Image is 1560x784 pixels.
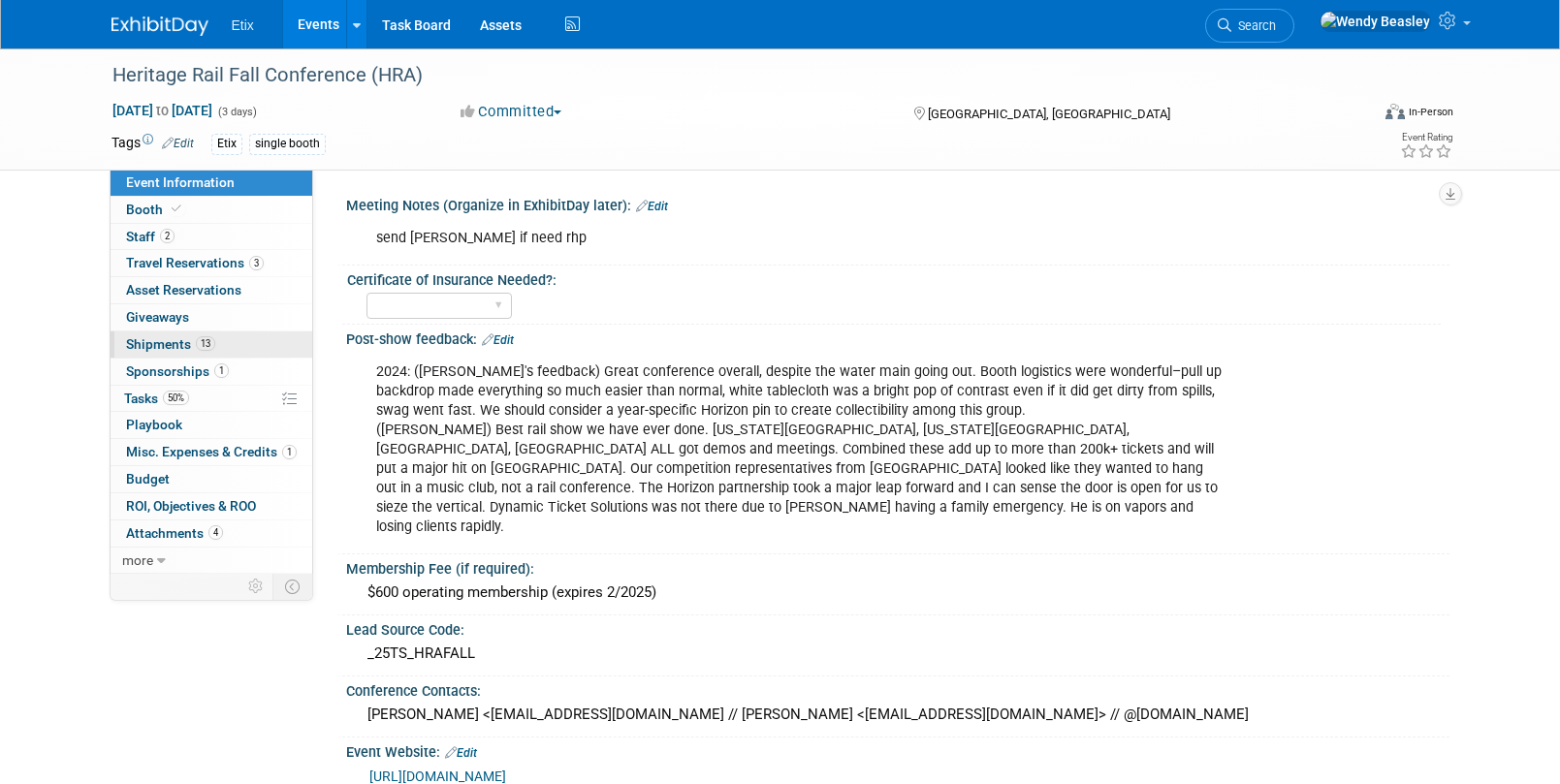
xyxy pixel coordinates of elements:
[111,466,312,492] a: Budget
[111,16,208,36] img: ExhibitDay
[239,574,273,599] td: Personalize Event Tab Strip
[232,17,254,33] span: Etix
[126,525,223,541] span: Attachments
[111,304,312,330] a: Giveaways
[1408,105,1453,119] div: In-Person
[208,525,223,540] span: 4
[272,574,312,599] td: Toggle Event Tabs
[249,256,264,270] span: 3
[111,250,312,276] a: Travel Reservations3
[361,700,1435,730] div: [PERSON_NAME] <[EMAIL_ADDRESS][DOMAIN_NAME] // [PERSON_NAME] <[EMAIL_ADDRESS][DOMAIN_NAME]> // @[...
[126,363,229,379] span: Sponsorships
[163,391,189,405] span: 50%
[1385,104,1405,119] img: Format-Inperson.png
[445,746,477,760] a: Edit
[126,282,241,298] span: Asset Reservations
[216,106,257,118] span: (3 days)
[346,554,1449,579] div: Membership Fee (if required):
[363,219,1236,258] div: send [PERSON_NAME] if need rhp
[126,202,185,217] span: Booth
[214,363,229,378] span: 1
[111,133,194,155] td: Tags
[172,204,181,214] i: Booth reservation complete
[111,493,312,519] a: ROI, Objectives & ROO
[346,615,1449,640] div: Lead Source Code:
[111,224,312,250] a: Staff2
[126,498,256,514] span: ROI, Objectives & ROO
[928,107,1170,121] span: [GEOGRAPHIC_DATA], [GEOGRAPHIC_DATA]
[636,200,668,213] a: Edit
[369,768,506,784] a: [URL][DOMAIN_NAME]
[122,552,153,568] span: more
[363,353,1236,548] div: 2024: ([PERSON_NAME]'s feedback) Great conference overall, despite the water main going out. Boot...
[124,391,189,406] span: Tasks
[346,676,1449,701] div: Conference Contacts:
[126,336,215,352] span: Shipments
[126,417,182,432] span: Playbook
[106,58,1340,93] div: Heritage Rail Fall Conference (HRA)
[482,333,514,347] a: Edit
[1231,18,1276,33] span: Search
[126,229,175,244] span: Staff
[126,309,189,325] span: Giveaways
[111,548,312,574] a: more
[211,134,242,154] div: Etix
[111,386,312,412] a: Tasks50%
[111,102,213,119] span: [DATE] [DATE]
[347,266,1441,290] div: Certificate of Insurance Needed?:
[111,331,312,358] a: Shipments13
[346,737,1449,763] div: Event Website:
[126,471,170,486] span: Budget
[1255,101,1454,130] div: Event Format
[196,336,215,351] span: 13
[126,444,297,459] span: Misc. Expenses & Credits
[1400,133,1452,142] div: Event Rating
[1205,9,1294,43] a: Search
[153,103,172,118] span: to
[454,102,569,122] button: Committed
[111,197,312,223] a: Booth
[126,255,264,270] span: Travel Reservations
[111,520,312,547] a: Attachments4
[361,639,1435,669] div: _25TS_HRAFALL
[282,445,297,459] span: 1
[1320,11,1431,32] img: Wendy Beasley
[162,137,194,150] a: Edit
[111,170,312,196] a: Event Information
[160,229,175,243] span: 2
[249,134,326,154] div: single booth
[111,412,312,438] a: Playbook
[361,578,1435,608] div: $600 operating membership (expires 2/2025)
[111,277,312,303] a: Asset Reservations
[346,191,1449,216] div: Meeting Notes (Organize in ExhibitDay later):
[111,439,312,465] a: Misc. Expenses & Credits1
[346,325,1449,350] div: Post-show feedback:
[126,174,235,190] span: Event Information
[111,359,312,385] a: Sponsorships1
